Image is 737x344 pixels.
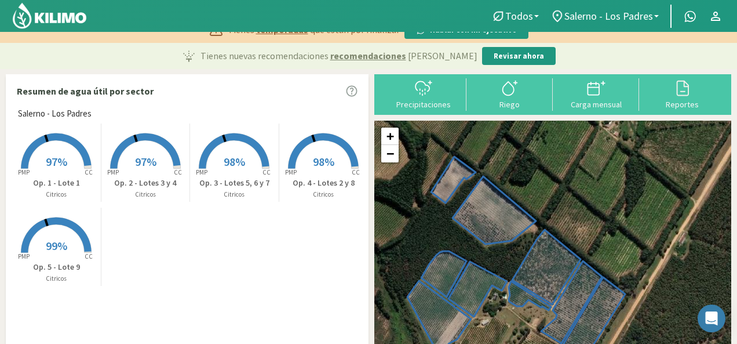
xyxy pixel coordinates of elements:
[279,190,368,200] p: Citricos
[381,145,399,162] a: Zoom out
[384,100,463,108] div: Precipitaciones
[564,10,653,22] span: Salerno - Los Padres
[330,49,406,63] span: recomendaciones
[190,190,279,200] p: Citricos
[285,168,297,176] tspan: PMP
[698,305,725,332] div: Open Intercom Messenger
[196,168,207,176] tspan: PMP
[466,78,553,109] button: Riego
[263,168,271,176] tspan: CC
[200,49,477,63] p: Tienes nuevas recomendaciones
[556,100,636,108] div: Carga mensual
[174,168,182,176] tspan: CC
[85,168,93,176] tspan: CC
[85,252,93,260] tspan: CC
[101,177,190,189] p: Op. 2 - Lotes 3 y 4
[381,128,399,145] a: Zoom in
[470,100,549,108] div: Riego
[380,78,466,109] button: Precipitaciones
[12,190,101,200] p: Citricos
[279,177,368,189] p: Op. 4 - Lotes 2 y 8
[46,238,67,253] span: 99%
[494,50,544,62] p: Revisar ahora
[18,252,30,260] tspan: PMP
[12,2,87,30] img: Kilimo
[18,107,92,121] span: Salerno - Los Padres
[482,47,556,66] button: Revisar ahora
[639,78,725,109] button: Reportes
[643,100,722,108] div: Reportes
[107,168,119,176] tspan: PMP
[352,168,360,176] tspan: CC
[553,78,639,109] button: Carga mensual
[18,168,30,176] tspan: PMP
[408,49,477,63] span: [PERSON_NAME]
[12,261,101,273] p: Op. 5 - Lote 9
[190,177,279,189] p: Op. 3 - Lotes 5, 6 y 7
[505,10,533,22] span: Todos
[101,190,190,200] p: Citricos
[46,154,67,169] span: 97%
[12,274,101,284] p: Citricos
[17,84,154,98] p: Resumen de agua útil por sector
[12,177,101,189] p: Op. 1 - Lote 1
[224,154,245,169] span: 98%
[313,154,334,169] span: 98%
[135,154,156,169] span: 97%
